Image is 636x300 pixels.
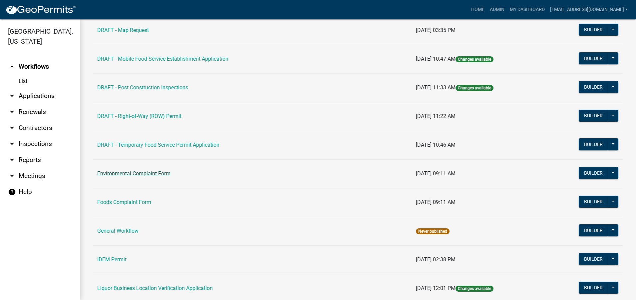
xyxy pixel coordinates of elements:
button: Builder [579,282,608,294]
span: [DATE] 09:11 AM [416,170,456,177]
span: [DATE] 11:33 AM [416,84,456,91]
button: Builder [579,24,608,36]
span: Changes available [456,56,493,62]
a: Admin [487,3,507,16]
span: [DATE] 10:47 AM [416,56,456,62]
span: [DATE] 09:11 AM [416,199,456,205]
i: arrow_drop_down [8,92,16,100]
button: Builder [579,167,608,179]
i: arrow_drop_down [8,156,16,164]
button: Builder [579,110,608,122]
a: [EMAIL_ADDRESS][DOMAIN_NAME] [547,3,631,16]
button: Builder [579,138,608,150]
a: Liquor Business Location Verification Application [97,285,213,291]
span: [DATE] 10:46 AM [416,142,456,148]
a: IDEM Permit [97,256,127,263]
i: arrow_drop_down [8,124,16,132]
i: arrow_drop_down [8,172,16,180]
span: [DATE] 03:35 PM [416,27,456,33]
a: DRAFT - Map Request [97,27,149,33]
a: Environmental Complaint Form [97,170,170,177]
span: Never published [416,228,450,234]
span: [DATE] 02:38 PM [416,256,456,263]
a: Foods Complaint Form [97,199,151,205]
button: Builder [579,224,608,236]
span: [DATE] 12:01 PM [416,285,456,291]
button: Builder [579,253,608,265]
a: DRAFT - Right-of-Way (ROW) Permit [97,113,181,119]
a: DRAFT - Temporary Food Service Permit Application [97,142,219,148]
button: Builder [579,81,608,93]
i: help [8,188,16,196]
button: Builder [579,196,608,208]
i: arrow_drop_up [8,63,16,71]
span: [DATE] 11:22 AM [416,113,456,119]
a: Home [469,3,487,16]
a: DRAFT - Mobile Food Service Establishment Application [97,56,228,62]
i: arrow_drop_down [8,108,16,116]
span: Changes available [456,85,493,91]
i: arrow_drop_down [8,140,16,148]
span: Changes available [456,286,493,292]
a: DRAFT - Post Construction Inspections [97,84,188,91]
button: Builder [579,52,608,64]
a: General Workflow [97,228,139,234]
a: My Dashboard [507,3,547,16]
